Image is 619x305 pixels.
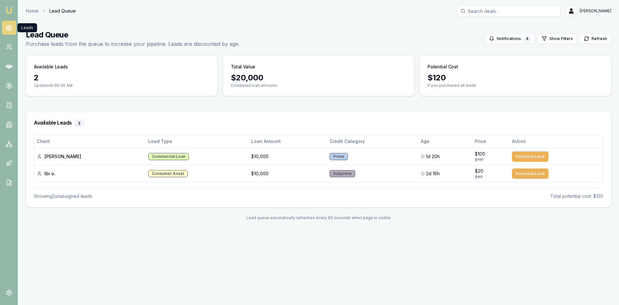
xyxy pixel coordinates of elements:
[26,8,76,14] nav: breadcrumb
[472,135,509,148] th: Price
[74,120,84,127] div: 2
[148,170,188,177] div: Consumer Asset
[509,135,603,148] th: Action
[249,135,327,148] th: Loan Amount
[34,120,603,127] h3: Available Leads
[148,153,189,160] div: Commercial Loan
[426,153,440,160] span: 1d 20h
[34,73,210,83] div: 2
[418,135,473,148] th: Age
[327,135,418,148] th: Credit Category
[249,165,327,182] td: $10,000
[34,193,92,199] div: Showing 2 unassigned lead s
[329,153,348,160] div: Prime
[485,34,535,44] button: Notifications4
[427,73,603,83] div: $ 120
[580,34,611,44] button: Refresh
[26,215,611,220] div: Lead queue automatically refreshes every 60 seconds when page is visible
[512,168,548,179] button: Purchase Lead
[475,157,507,162] div: $110
[231,73,407,83] div: $ 20,000
[249,148,327,165] td: $10,000
[26,40,240,48] p: Purchase leads from the queue to increase your pipeline. Leads are discounted by age.
[329,170,355,177] div: Subprime
[231,64,255,70] h3: Total Value
[37,170,143,177] div: Ibi o.
[580,8,611,14] span: [PERSON_NAME]
[537,34,577,44] button: Show Filters
[475,174,507,179] div: $40
[475,168,483,174] span: $20
[34,135,146,148] th: Client
[26,30,240,40] h1: Lead Queue
[37,153,143,160] div: [PERSON_NAME]
[146,135,249,148] th: Lead Type
[17,23,37,32] div: Leads
[26,8,38,14] a: Home
[457,5,560,17] input: Search deals
[427,83,603,88] p: If you purchased all leads
[426,170,440,177] span: 2d 16h
[512,151,548,162] button: Purchase Lead
[34,64,68,70] h3: Available Leads
[231,83,407,88] p: Combined loan amounts
[475,151,485,157] span: $100
[34,83,210,88] p: Updated 9:06:36 AM
[5,6,13,14] img: emu-icon-u.png
[524,35,531,42] div: 4
[550,193,603,199] div: Total potential cost: $120
[427,64,458,70] h3: Potential Cost
[49,8,76,14] span: Lead Queue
